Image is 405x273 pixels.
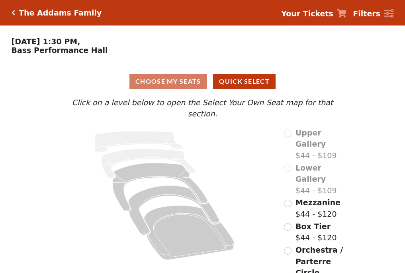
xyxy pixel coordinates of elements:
[295,221,337,244] label: $44 - $120
[102,149,196,179] path: Lower Gallery - Seats Available: 0
[56,97,348,120] p: Click on a level below to open the Select Your Own Seat map for that section.
[144,205,235,260] path: Orchestra / Parterre Circle - Seats Available: 50
[295,197,340,220] label: $44 - $120
[295,198,340,207] span: Mezzanine
[295,222,331,231] span: Box Tier
[213,74,276,89] button: Quick Select
[281,8,346,20] a: Your Tickets
[12,10,15,16] a: Click here to go back to filters
[19,8,102,18] h5: The Addams Family
[295,128,326,149] span: Upper Gallery
[295,162,349,196] label: $44 - $109
[295,127,349,161] label: $44 - $109
[281,9,333,18] strong: Your Tickets
[95,131,184,153] path: Upper Gallery - Seats Available: 0
[295,163,326,184] span: Lower Gallery
[353,9,380,18] strong: Filters
[353,8,393,20] a: Filters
